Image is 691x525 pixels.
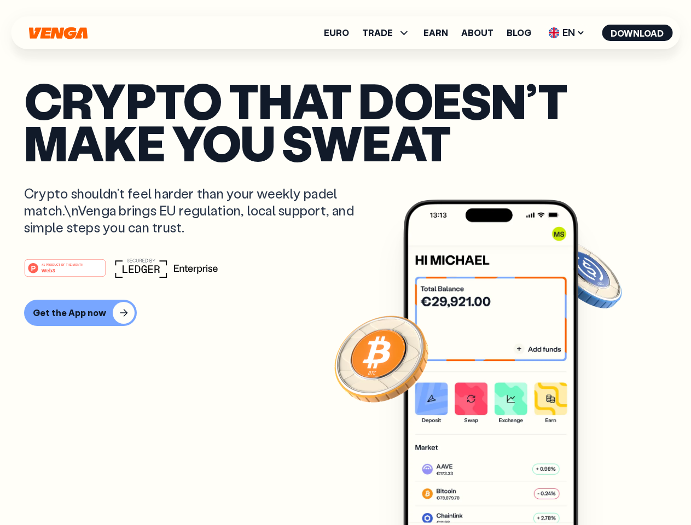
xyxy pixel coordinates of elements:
span: TRADE [362,26,410,39]
a: Blog [507,28,531,37]
tspan: Web3 [42,267,55,273]
svg: Home [27,27,89,39]
button: Download [602,25,672,41]
p: Crypto that doesn’t make you sweat [24,79,667,163]
div: Get the App now [33,307,106,318]
a: #1 PRODUCT OF THE MONTHWeb3 [24,265,106,279]
img: flag-uk [548,27,559,38]
a: Earn [423,28,448,37]
button: Get the App now [24,300,137,326]
a: About [461,28,493,37]
tspan: #1 PRODUCT OF THE MONTH [42,262,83,266]
img: Bitcoin [332,309,431,407]
a: Euro [324,28,349,37]
p: Crypto shouldn’t feel harder than your weekly padel match.\nVenga brings EU regulation, local sup... [24,185,370,236]
span: TRADE [362,28,393,37]
a: Get the App now [24,300,667,326]
img: USDC coin [545,235,624,314]
span: EN [544,24,589,42]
